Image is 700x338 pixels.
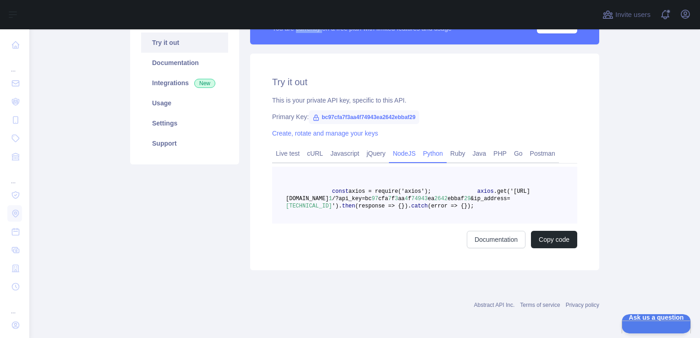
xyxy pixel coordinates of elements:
[372,196,378,202] span: 97
[7,55,22,73] div: ...
[622,314,691,333] iframe: Help Scout Beacon - Open
[398,196,405,202] span: aa
[391,196,394,202] span: f
[526,146,559,161] a: Postman
[272,146,303,161] a: Live test
[194,79,215,88] span: New
[355,203,401,209] span: (response => {
[447,146,469,161] a: Ruby
[490,146,510,161] a: PHP
[408,203,411,209] span: .
[303,146,327,161] a: cURL
[469,146,490,161] a: Java
[411,203,428,209] span: catch
[339,203,342,209] span: .
[272,130,378,137] a: Create, rotate and manage your keys
[378,196,388,202] span: cfa
[419,146,447,161] a: Python
[349,188,431,195] span: axios = require('axios');
[272,112,577,121] div: Primary Key:
[332,203,339,209] span: ')
[520,302,560,308] a: Terms of service
[411,196,428,202] span: 74943
[395,196,398,202] span: 3
[332,188,349,195] span: const
[434,196,448,202] span: 2642
[332,196,372,202] span: /?api_key=bc
[470,196,510,202] span: &ip_address=
[388,196,391,202] span: 7
[329,196,332,202] span: 1
[141,73,228,93] a: Integrations New
[363,146,389,161] a: jQuery
[141,33,228,53] a: Try it out
[531,231,577,248] button: Copy code
[141,133,228,153] a: Support
[566,302,599,308] a: Privacy policy
[510,146,526,161] a: Go
[601,7,652,22] button: Invite users
[141,53,228,73] a: Documentation
[428,203,464,209] span: (error => {
[342,203,355,209] span: then
[405,196,408,202] span: 4
[141,113,228,133] a: Settings
[272,96,577,105] div: This is your private API key, specific to this API.
[7,297,22,315] div: ...
[467,231,525,248] a: Documentation
[7,167,22,185] div: ...
[327,146,363,161] a: Javascript
[464,196,470,202] span: 29
[286,203,332,209] span: [TECHNICAL_ID]
[272,76,577,88] h2: Try it out
[474,302,515,308] a: Abstract API Inc.
[309,110,419,124] span: bc97cfa7f3aa4f74943ea2642ebbaf29
[401,203,408,209] span: })
[408,196,411,202] span: f
[448,196,464,202] span: ebbaf
[464,203,474,209] span: });
[389,146,419,161] a: NodeJS
[615,10,651,20] span: Invite users
[141,93,228,113] a: Usage
[428,196,434,202] span: ea
[477,188,494,195] span: axios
